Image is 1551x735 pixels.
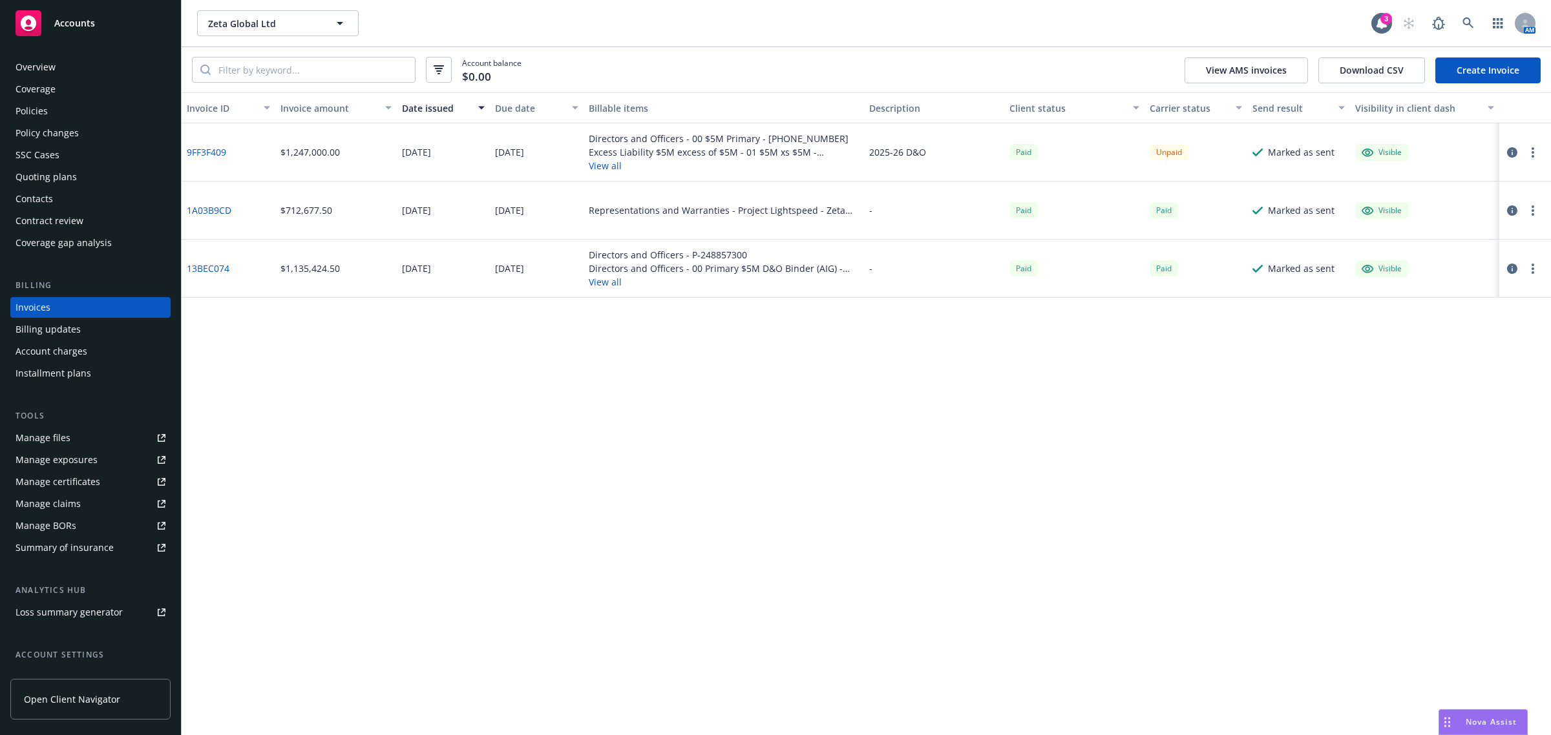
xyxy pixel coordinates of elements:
[462,57,522,82] span: Account balance
[10,57,171,78] a: Overview
[1355,101,1480,115] div: Visibility in client dash
[187,203,231,217] a: 1A03B9CD
[1009,202,1038,218] div: Paid
[275,92,397,123] button: Invoice amount
[16,319,81,340] div: Billing updates
[1350,92,1499,123] button: Visibility in client dash
[1362,263,1402,274] div: Visible
[864,92,1004,123] button: Description
[1252,101,1331,115] div: Send result
[16,428,70,448] div: Manage files
[16,493,81,514] div: Manage claims
[16,167,77,187] div: Quoting plans
[10,123,171,143] a: Policy changes
[200,65,211,75] svg: Search
[1150,101,1228,115] div: Carrier status
[16,233,112,253] div: Coverage gap analysis
[1268,203,1335,217] div: Marked as sent
[10,189,171,209] a: Contacts
[402,262,431,275] div: [DATE]
[1396,10,1422,36] a: Start snowing
[10,319,171,340] a: Billing updates
[10,5,171,41] a: Accounts
[1362,205,1402,216] div: Visible
[10,450,171,470] a: Manage exposures
[16,145,59,165] div: SSC Cases
[1318,57,1425,83] button: Download CSV
[869,101,999,115] div: Description
[1268,262,1335,275] div: Marked as sent
[10,233,171,253] a: Coverage gap analysis
[16,363,91,384] div: Installment plans
[10,341,171,362] a: Account charges
[10,515,171,536] a: Manage BORs
[280,101,377,115] div: Invoice amount
[1004,92,1145,123] button: Client status
[16,57,56,78] div: Overview
[402,101,471,115] div: Date issued
[1145,92,1247,123] button: Carrier status
[16,101,48,121] div: Policies
[397,92,491,123] button: Date issued
[1150,260,1178,276] span: Paid
[16,602,123,623] div: Loss summary generator
[10,145,171,165] a: SSC Cases
[589,275,859,289] button: View all
[211,57,415,82] input: Filter by keyword...
[584,92,864,123] button: Billable items
[10,493,171,514] a: Manage claims
[1455,10,1481,36] a: Search
[589,145,859,159] div: Excess Liability $5M excess of $5M - 01 $5M xs $5M - ELU204555-25
[402,203,431,217] div: [DATE]
[10,211,171,231] a: Contract review
[869,203,872,217] div: -
[495,203,524,217] div: [DATE]
[589,132,859,145] div: Directors and Officers - 00 $5M Primary - [PHONE_NUMBER]
[187,101,256,115] div: Invoice ID
[490,92,584,123] button: Due date
[589,203,859,217] div: Representations and Warranties - Project Lightspeed - Zeta Global (LiveIntent) - BlueChip [[DATE]...
[1009,260,1038,276] span: Paid
[10,279,171,292] div: Billing
[589,159,859,172] button: View all
[1150,144,1188,160] div: Unpaid
[495,262,524,275] div: [DATE]
[280,145,340,159] div: $1,247,000.00
[10,428,171,448] a: Manage files
[10,648,171,661] div: Account settings
[10,409,171,422] div: Tools
[1268,145,1335,159] div: Marked as sent
[1426,10,1451,36] a: Report a Bug
[1009,144,1038,160] div: Paid
[10,471,171,492] a: Manage certificates
[10,101,171,121] a: Policies
[1362,147,1402,158] div: Visible
[16,79,56,99] div: Coverage
[1439,710,1455,734] div: Drag to move
[1485,10,1511,36] a: Switch app
[495,101,564,115] div: Due date
[280,203,332,217] div: $712,677.50
[16,537,114,558] div: Summary of insurance
[10,297,171,318] a: Invoices
[16,515,76,536] div: Manage BORs
[10,167,171,187] a: Quoting plans
[1439,709,1528,735] button: Nova Assist
[16,667,71,687] div: Service team
[1150,202,1178,218] div: Paid
[869,262,872,275] div: -
[10,79,171,99] a: Coverage
[589,248,859,262] div: Directors and Officers - P-248857300
[16,341,87,362] div: Account charges
[402,145,431,159] div: [DATE]
[208,17,320,30] span: Zeta Global Ltd
[1185,57,1308,83] button: View AMS invoices
[197,10,359,36] button: Zeta Global Ltd
[187,145,226,159] a: 9FF3F409
[24,692,120,706] span: Open Client Navigator
[16,450,98,470] div: Manage exposures
[10,602,171,623] a: Loss summary generator
[589,101,859,115] div: Billable items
